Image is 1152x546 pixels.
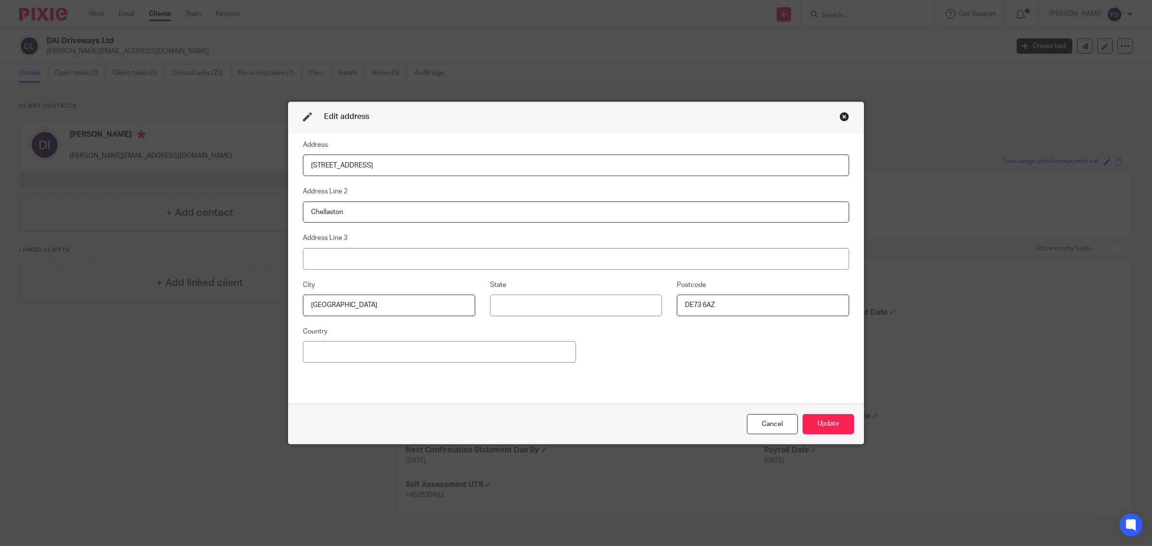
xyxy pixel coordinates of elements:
label: State [490,280,506,290]
label: Address [303,140,328,150]
button: Update [803,414,854,435]
label: City [303,280,315,290]
span: Edit address [324,113,369,120]
label: Address Line 2 [303,187,348,196]
div: Close this dialog window [840,112,849,121]
label: Country [303,327,327,336]
label: Postcode [677,280,706,290]
div: Close this dialog window [747,414,798,435]
label: Address Line 3 [303,233,348,243]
